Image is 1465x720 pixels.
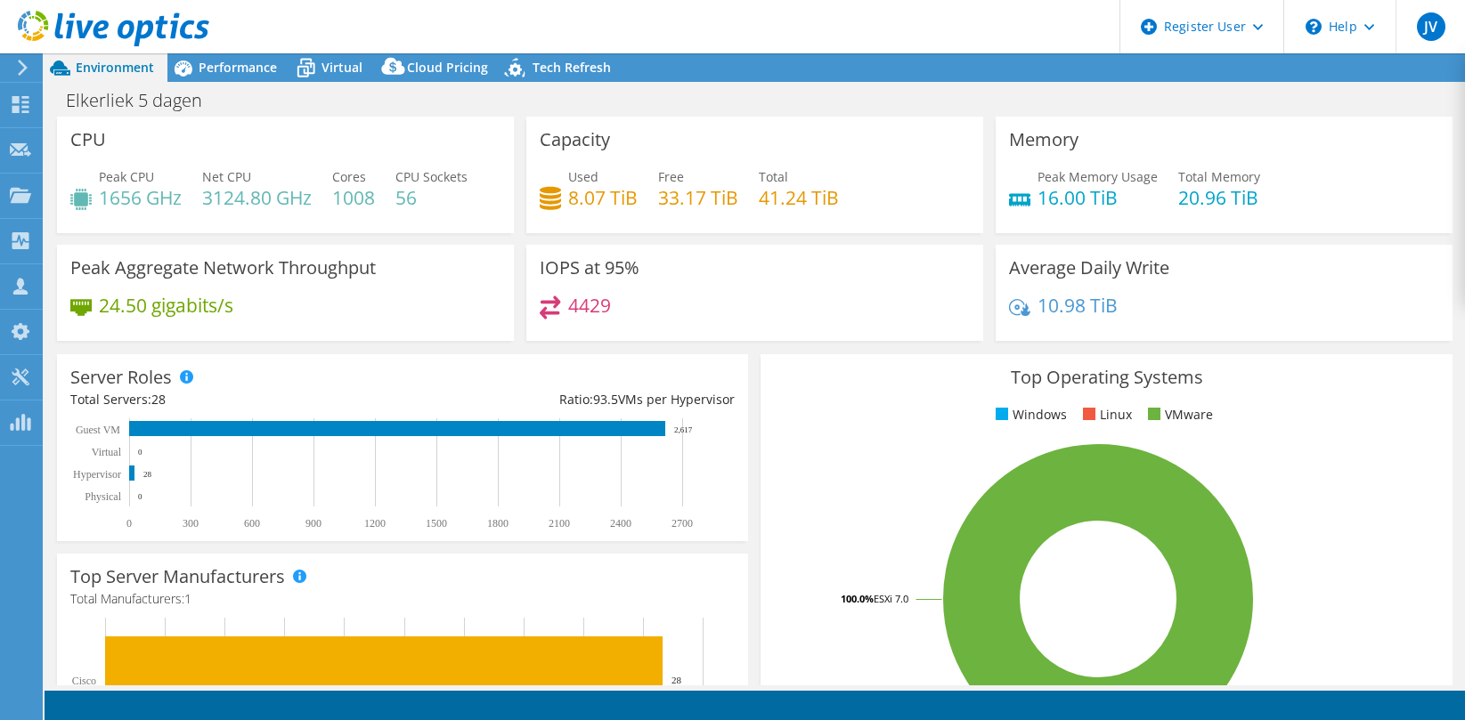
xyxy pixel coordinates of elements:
[1178,188,1260,207] h4: 20.96 TiB
[759,188,839,207] h4: 41.24 TiB
[305,517,321,530] text: 900
[332,168,366,185] span: Cores
[759,168,788,185] span: Total
[138,448,142,457] text: 0
[774,368,1438,387] h3: Top Operating Systems
[593,391,618,408] span: 93.5
[403,390,735,409] div: Ratio: VMs per Hypervisor
[143,470,152,479] text: 28
[407,59,488,76] span: Cloud Pricing
[332,188,375,207] h4: 1008
[1306,19,1322,35] svg: \n
[70,567,285,587] h3: Top Server Manufacturers
[184,590,191,607] span: 1
[1144,405,1213,425] li: VMware
[658,188,738,207] h4: 33.17 TiB
[487,517,509,530] text: 1800
[1009,130,1078,150] h3: Memory
[568,188,638,207] h4: 8.07 TiB
[610,517,631,530] text: 2400
[321,59,362,76] span: Virtual
[92,446,122,458] text: Virtual
[1038,188,1158,207] h4: 16.00 TiB
[151,391,166,408] span: 28
[99,188,182,207] h4: 1656 GHz
[138,492,142,501] text: 0
[199,59,277,76] span: Performance
[658,168,684,185] span: Free
[874,592,908,605] tspan: ESXi 7.0
[364,517,386,530] text: 1200
[540,130,610,150] h3: Capacity
[76,424,120,436] text: Guest VM
[202,188,312,207] h4: 3124.80 GHz
[671,675,682,685] text: 28
[183,517,199,530] text: 300
[1417,12,1445,41] span: JV
[70,130,106,150] h3: CPU
[76,59,154,76] span: Environment
[991,405,1067,425] li: Windows
[58,91,230,110] h1: Elkerliek 5 dagen
[202,168,251,185] span: Net CPU
[99,168,154,185] span: Peak CPU
[568,295,611,315] h4: 4429
[126,517,132,530] text: 0
[70,368,172,387] h3: Server Roles
[533,59,611,76] span: Tech Refresh
[540,258,639,278] h3: IOPS at 95%
[426,517,447,530] text: 1500
[1038,168,1158,185] span: Peak Memory Usage
[568,168,598,185] span: Used
[1178,168,1260,185] span: Total Memory
[549,517,570,530] text: 2100
[99,295,233,315] h4: 24.50 gigabits/s
[395,168,468,185] span: CPU Sockets
[72,675,96,687] text: Cisco
[85,490,121,503] text: Physical
[1009,258,1169,278] h3: Average Daily Write
[1078,405,1132,425] li: Linux
[73,468,121,481] text: Hypervisor
[70,258,376,278] h3: Peak Aggregate Network Throughput
[674,425,693,434] text: 2,617
[395,188,468,207] h4: 56
[671,517,693,530] text: 2700
[244,517,260,530] text: 600
[70,589,735,609] h4: Total Manufacturers:
[70,390,403,409] div: Total Servers:
[841,592,874,605] tspan: 100.0%
[1038,295,1118,315] h4: 10.98 TiB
